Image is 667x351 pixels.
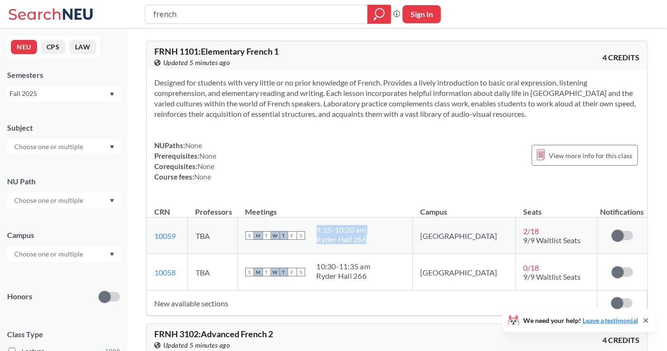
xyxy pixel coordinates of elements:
[154,231,176,240] a: 10059
[199,152,216,160] span: None
[147,291,597,316] td: New available sections
[317,235,367,244] div: Ryder Hall 266
[7,123,120,133] div: Subject
[603,335,640,345] span: 4 CREDITS
[288,231,297,240] span: F
[9,88,109,99] div: Fall 2025
[152,6,361,22] input: Class, professor, course number, "phrase"
[188,254,237,291] td: TBA
[9,248,89,260] input: Choose one or multiple
[188,218,237,254] td: TBA
[597,197,647,218] th: Notifications
[280,231,288,240] span: T
[7,329,120,340] span: Class Type
[237,197,413,218] th: Meetings
[185,141,202,150] span: None
[154,329,273,339] span: FRNH 3102 : Advanced French 2
[317,271,371,281] div: Ryder Hall 266
[317,225,367,235] div: 9:15 - 10:20 am
[197,162,215,171] span: None
[245,268,254,276] span: S
[582,316,639,324] a: Leave a testimonial
[549,150,633,161] span: View more info for this class
[524,227,539,236] span: 2 / 18
[523,317,639,324] span: We need your help!
[194,172,211,181] span: None
[374,8,385,21] svg: magnifying glass
[524,236,581,245] span: 9/9 Waitlist Seats
[41,40,66,54] button: CPS
[154,268,176,277] a: 10058
[110,145,114,149] svg: Dropdown arrow
[188,197,237,218] th: Professors
[9,141,89,152] input: Choose one or multiple
[110,199,114,203] svg: Dropdown arrow
[271,268,280,276] span: W
[367,5,391,24] div: magnifying glass
[154,77,640,119] section: Designed for students with very little or no prior knowledge of French. Provides a lively introdu...
[7,86,120,101] div: Fall 2025Dropdown arrow
[254,231,263,240] span: M
[263,268,271,276] span: T
[154,46,279,57] span: FRNH 1101 : Elementary French 1
[7,70,120,80] div: Semesters
[7,139,120,155] div: Dropdown arrow
[297,231,305,240] span: S
[7,291,32,302] p: Honors
[163,57,230,68] span: Updated 5 minutes ago
[297,268,305,276] span: S
[271,231,280,240] span: W
[288,268,297,276] span: F
[413,197,516,218] th: Campus
[7,246,120,262] div: Dropdown arrow
[524,263,539,272] span: 0 / 18
[413,254,516,291] td: [GEOGRAPHIC_DATA]
[11,40,37,54] button: NEU
[9,195,89,206] input: Choose one or multiple
[154,207,170,217] div: CRN
[317,262,371,271] div: 10:30 - 11:35 am
[110,253,114,256] svg: Dropdown arrow
[7,192,120,209] div: Dropdown arrow
[7,230,120,240] div: Campus
[280,268,288,276] span: T
[7,176,120,187] div: NU Path
[516,197,597,218] th: Seats
[263,231,271,240] span: T
[524,272,581,281] span: 9/9 Waitlist Seats
[69,40,96,54] button: LAW
[163,340,230,351] span: Updated 5 minutes ago
[245,231,254,240] span: S
[154,140,216,182] div: NUPaths: Prerequisites: Corequisites: Course fees:
[254,268,263,276] span: M
[603,52,640,63] span: 4 CREDITS
[110,93,114,96] svg: Dropdown arrow
[403,5,441,23] button: Sign In
[413,218,516,254] td: [GEOGRAPHIC_DATA]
